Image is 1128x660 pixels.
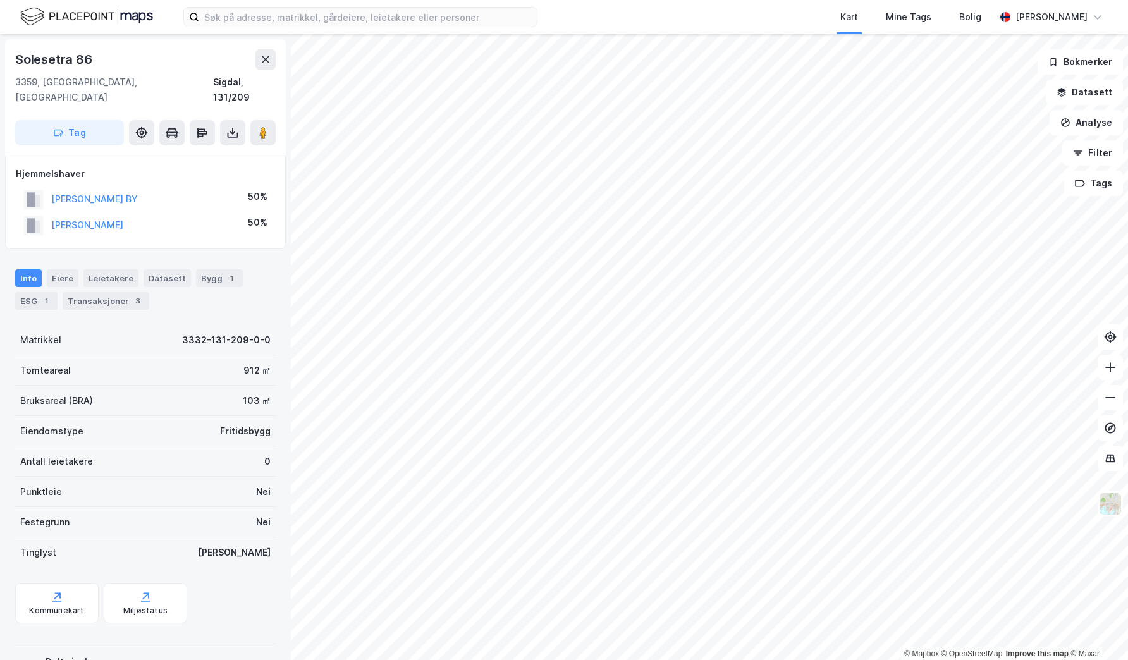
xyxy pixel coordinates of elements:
[15,269,42,287] div: Info
[941,649,1003,658] a: OpenStreetMap
[1046,80,1123,105] button: Datasett
[20,545,56,560] div: Tinglyst
[840,9,858,25] div: Kart
[1065,599,1128,660] iframe: Chat Widget
[264,454,271,469] div: 0
[1065,599,1128,660] div: Kontrollprogram for chat
[256,515,271,530] div: Nei
[15,120,124,145] button: Tag
[16,166,275,181] div: Hjemmelshaver
[243,363,271,378] div: 912 ㎡
[220,424,271,439] div: Fritidsbygg
[1050,110,1123,135] button: Analyse
[196,269,243,287] div: Bygg
[199,8,537,27] input: Søk på adresse, matrikkel, gårdeiere, leietakere eller personer
[20,393,93,408] div: Bruksareal (BRA)
[15,49,95,70] div: Solesetra 86
[47,269,78,287] div: Eiere
[15,75,213,105] div: 3359, [GEOGRAPHIC_DATA], [GEOGRAPHIC_DATA]
[213,75,276,105] div: Sigdal, 131/209
[123,606,168,616] div: Miljøstatus
[20,484,62,499] div: Punktleie
[83,269,138,287] div: Leietakere
[20,454,93,469] div: Antall leietakere
[1038,49,1123,75] button: Bokmerker
[243,393,271,408] div: 103 ㎡
[29,606,84,616] div: Kommunekart
[144,269,191,287] div: Datasett
[15,292,58,310] div: ESG
[40,295,52,307] div: 1
[20,424,83,439] div: Eiendomstype
[198,545,271,560] div: [PERSON_NAME]
[256,484,271,499] div: Nei
[886,9,931,25] div: Mine Tags
[1062,140,1123,166] button: Filter
[132,295,144,307] div: 3
[20,333,61,348] div: Matrikkel
[904,649,939,658] a: Mapbox
[1015,9,1088,25] div: [PERSON_NAME]
[1006,649,1069,658] a: Improve this map
[248,189,267,204] div: 50%
[959,9,981,25] div: Bolig
[63,292,149,310] div: Transaksjoner
[1064,171,1123,196] button: Tags
[182,333,271,348] div: 3332-131-209-0-0
[1098,492,1122,516] img: Z
[20,6,153,28] img: logo.f888ab2527a4732fd821a326f86c7f29.svg
[20,363,71,378] div: Tomteareal
[20,515,70,530] div: Festegrunn
[225,272,238,284] div: 1
[248,215,267,230] div: 50%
